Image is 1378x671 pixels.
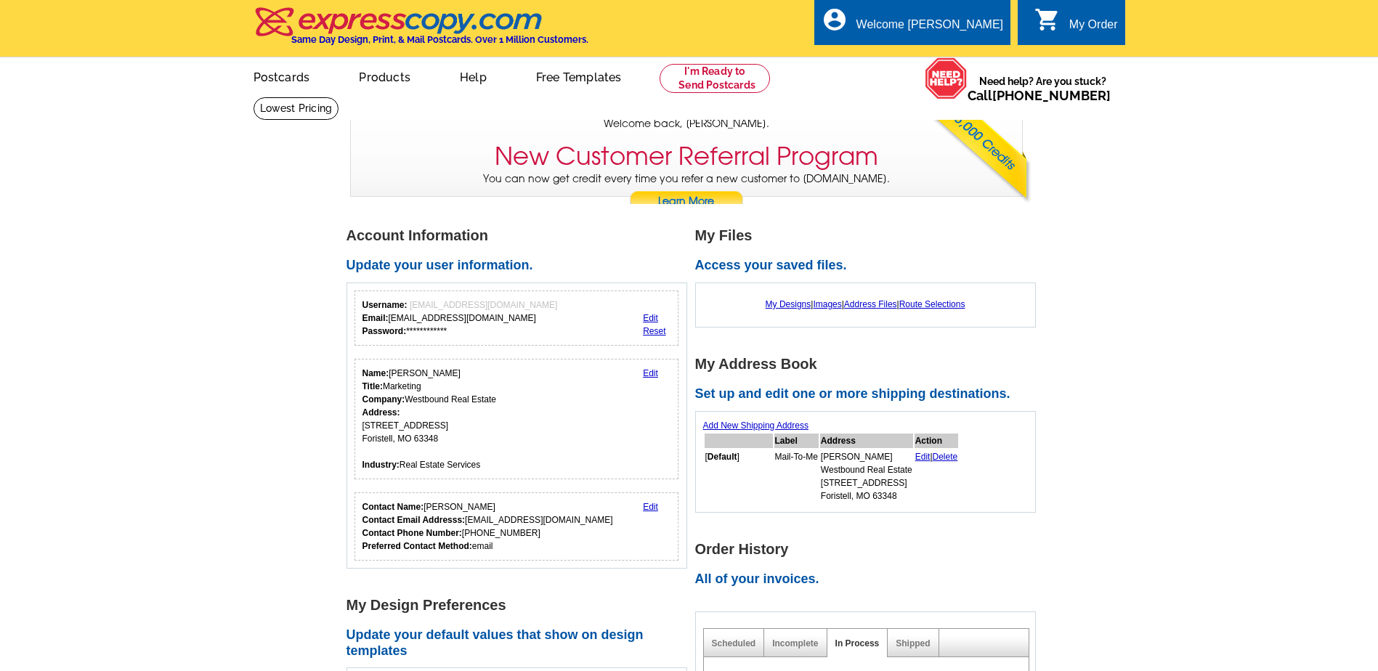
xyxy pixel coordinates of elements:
strong: Address: [362,407,400,418]
a: Images [813,299,841,309]
strong: Title: [362,381,383,391]
a: Edit [643,502,658,512]
a: Learn More [629,191,744,213]
a: My Designs [766,299,811,309]
strong: Contact Email Addresss: [362,515,466,525]
strong: Contact Name: [362,502,424,512]
div: Who should we contact regarding order issues? [354,492,679,561]
a: Free Templates [513,59,645,93]
h2: Set up and edit one or more shipping destinations. [695,386,1044,402]
h1: My Address Book [695,357,1044,372]
span: [EMAIL_ADDRESS][DOMAIN_NAME] [410,300,557,310]
strong: Preferred Contact Method: [362,541,472,551]
a: Delete [933,452,958,462]
a: Shipped [896,638,930,648]
th: Label [774,434,819,448]
p: You can now get credit every time you refer a new customer to [DOMAIN_NAME]. [351,171,1022,213]
div: Your personal details. [354,359,679,479]
div: Your login information. [354,290,679,346]
h2: All of your invoices. [695,572,1044,587]
span: Call [968,88,1111,103]
img: help [925,57,968,99]
a: shopping_cart My Order [1034,16,1118,34]
th: Action [915,434,959,448]
a: Same Day Design, Print, & Mail Postcards. Over 1 Million Customers. [254,17,588,45]
th: Address [820,434,913,448]
h2: Update your user information. [346,258,695,274]
strong: Username: [362,300,408,310]
a: Products [336,59,434,93]
a: Edit [643,313,658,323]
div: Welcome [PERSON_NAME] [856,18,1003,38]
strong: Industry: [362,460,400,470]
strong: Email: [362,313,389,323]
strong: Contact Phone Number: [362,528,462,538]
h2: Access your saved files. [695,258,1044,274]
span: Need help? Are you stuck? [968,74,1118,103]
td: [PERSON_NAME] Westbound Real Estate [STREET_ADDRESS] Foristell, MO 63348 [820,450,913,503]
div: My Order [1069,18,1118,38]
td: Mail-To-Me [774,450,819,503]
h2: Update your default values that show on design templates [346,627,695,659]
strong: Name: [362,368,389,378]
a: [PHONE_NUMBER] [992,88,1111,103]
a: Scheduled [712,638,756,648]
h1: Order History [695,542,1044,557]
a: Postcards [230,59,333,93]
div: [PERSON_NAME] [EMAIL_ADDRESS][DOMAIN_NAME] [PHONE_NUMBER] email [362,500,613,553]
a: Add New Shipping Address [703,420,808,431]
a: Edit [643,368,658,378]
div: | | | [703,290,1028,318]
strong: Password: [362,326,407,336]
h4: Same Day Design, Print, & Mail Postcards. Over 1 Million Customers. [291,34,588,45]
h3: New Customer Referral Program [495,142,878,171]
td: | [915,450,959,503]
a: Help [437,59,510,93]
h1: Account Information [346,228,695,243]
a: Reset [643,326,665,336]
span: Welcome back, [PERSON_NAME]. [604,116,769,131]
h1: My Files [695,228,1044,243]
a: Address Files [844,299,897,309]
h1: My Design Preferences [346,598,695,613]
b: Default [708,452,737,462]
div: [PERSON_NAME] Marketing Westbound Real Estate [STREET_ADDRESS] Foristell, MO 63348 Real Estate Se... [362,367,497,471]
a: In Process [835,638,880,648]
a: Edit [915,452,931,462]
a: Incomplete [772,638,818,648]
i: shopping_cart [1034,7,1061,33]
i: account_circle [822,7,848,33]
td: [ ] [705,450,773,503]
a: Route Selections [899,299,965,309]
strong: Company: [362,394,405,404]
